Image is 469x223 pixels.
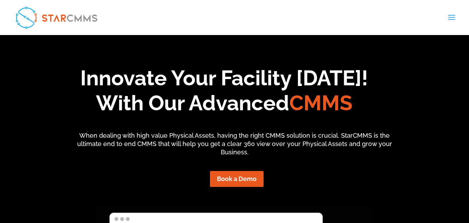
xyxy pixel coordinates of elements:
[289,91,353,115] span: CMMS
[434,190,469,223] iframe: Chat Widget
[71,131,398,156] p: When dealing with high value Physical Assets, having the right CMMS solution is crucial. StarCMMS...
[210,171,264,187] a: Book a Demo
[12,3,101,32] img: StarCMMS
